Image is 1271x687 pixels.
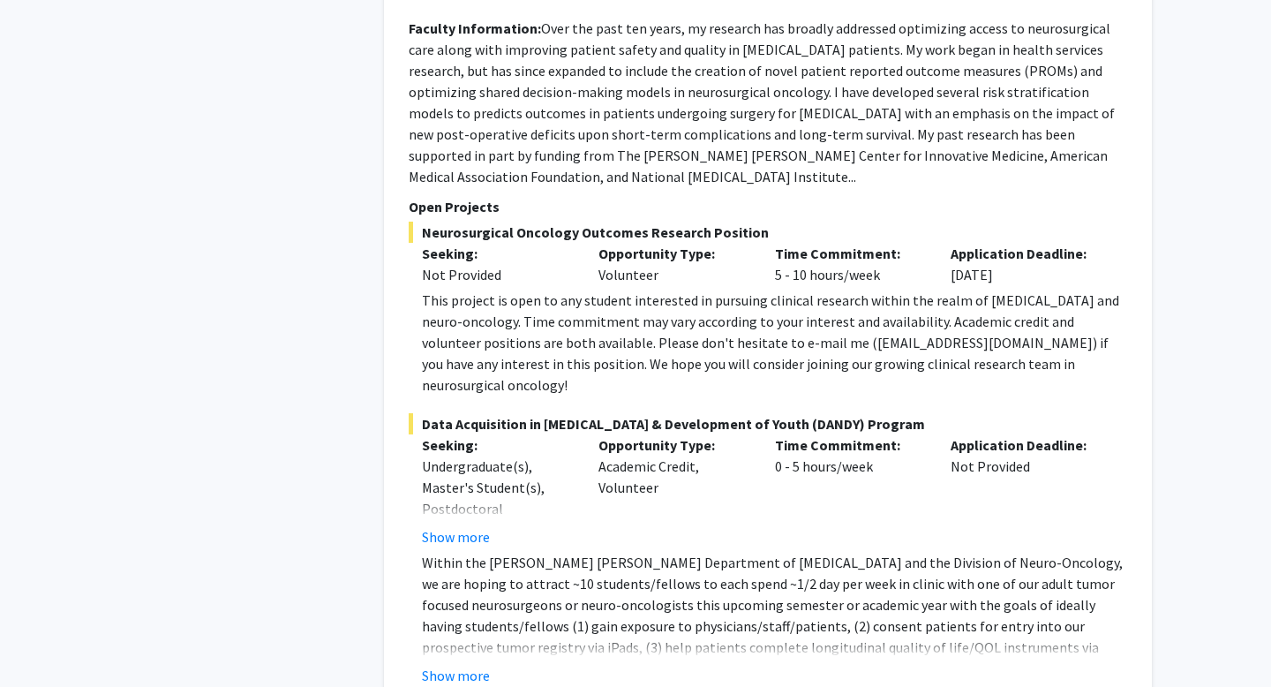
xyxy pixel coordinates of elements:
p: Seeking: [422,243,572,264]
p: Seeking: [422,434,572,456]
p: Opportunity Type: [598,243,748,264]
p: Time Commitment: [775,243,925,264]
div: Not Provided [422,264,572,285]
span: Data Acquisition in [MEDICAL_DATA] & Development of Youth (DANDY) Program [409,413,1127,434]
div: This project is open to any student interested in pursuing clinical research within the realm of ... [422,290,1127,396]
button: Show more [422,526,490,547]
div: Undergraduate(s), Master's Student(s), Postdoctoral Researcher(s) / Research Staff, Medical Resid... [422,456,572,604]
b: Faculty Information: [409,19,541,37]
div: 0 - 5 hours/week [762,434,938,547]
p: Time Commitment: [775,434,925,456]
iframe: Chat [13,608,75,674]
span: Neurosurgical Oncology Outcomes Research Position [409,222,1127,243]
p: Application Deadline: [951,243,1101,264]
p: Opportunity Type: [598,434,748,456]
div: [DATE] [937,243,1114,285]
div: 5 - 10 hours/week [762,243,938,285]
p: Open Projects [409,196,1127,217]
button: Show more [422,665,490,686]
fg-read-more: Over the past ten years, my research has broadly addressed optimizing access to neurosurgical car... [409,19,1115,185]
p: Application Deadline: [951,434,1101,456]
div: Not Provided [937,434,1114,547]
div: Academic Credit, Volunteer [585,434,762,547]
div: Volunteer [585,243,762,285]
